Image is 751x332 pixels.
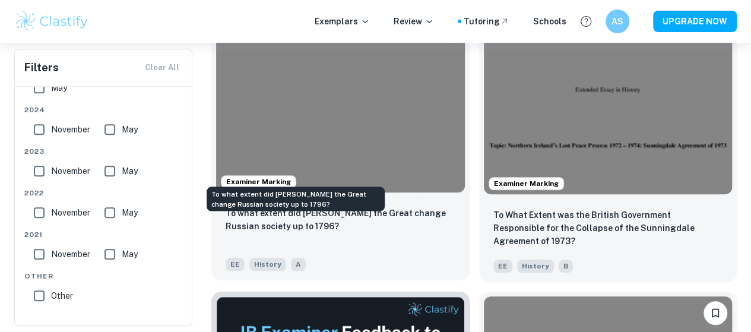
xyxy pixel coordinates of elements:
[479,3,737,282] a: Examiner MarkingBookmarkTo What Extent was the British Government Responsible for the Collapse of...
[226,258,245,271] span: EE
[207,186,385,211] div: To what extent did [PERSON_NAME] the Great change Russian society up to 1796?
[122,123,138,136] span: May
[51,81,67,94] span: May
[653,11,737,32] button: UPGRADE NOW
[24,188,183,198] span: 2022
[51,289,73,302] span: Other
[704,301,727,325] button: Bookmark
[249,258,286,271] span: History
[51,248,90,261] span: November
[606,10,629,33] button: AS
[464,15,509,28] a: Tutoring
[24,105,183,115] span: 2024
[517,260,554,273] span: History
[291,258,306,271] span: A
[122,248,138,261] span: May
[394,15,434,28] p: Review
[122,206,138,219] span: May
[484,8,733,194] img: History EE example thumbnail: To What Extent was the British Governmen
[211,3,470,282] a: Examiner MarkingBookmarkTo what extent did Catherine the Great change Russian society up to 1796?...
[24,271,183,282] span: Other
[51,165,90,178] span: November
[51,123,90,136] span: November
[122,165,138,178] span: May
[315,15,370,28] p: Exemplars
[24,59,59,76] h6: Filters
[24,229,183,240] span: 2021
[51,206,90,219] span: November
[559,260,573,273] span: B
[576,11,596,31] button: Help and Feedback
[226,207,455,233] p: To what extent did Catherine the Great change Russian society up to 1796?
[14,10,90,33] img: Clastify logo
[489,178,563,189] span: Examiner Marking
[493,260,512,273] span: EE
[611,15,625,28] h6: AS
[221,176,296,187] span: Examiner Marking
[24,146,183,157] span: 2023
[493,208,723,248] p: To What Extent was the British Government Responsible for the Collapse of the Sunningdale Agreeme...
[533,15,566,28] a: Schools
[216,6,465,192] img: History EE example thumbnail: To what extent did Catherine the Great c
